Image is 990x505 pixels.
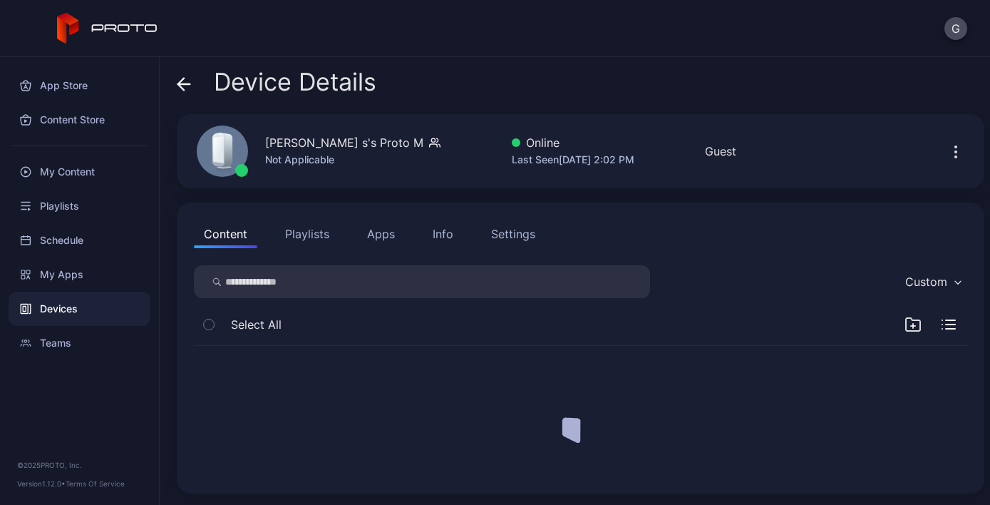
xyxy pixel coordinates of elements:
[231,316,282,333] span: Select All
[423,220,463,248] button: Info
[214,68,376,96] span: Device Details
[481,220,545,248] button: Settings
[9,155,150,189] a: My Content
[66,479,125,488] a: Terms Of Service
[9,292,150,326] a: Devices
[898,265,967,298] button: Custom
[9,189,150,223] a: Playlists
[944,17,967,40] button: G
[357,220,405,248] button: Apps
[17,459,142,471] div: © 2025 PROTO, Inc.
[9,326,150,360] a: Teams
[9,223,150,257] a: Schedule
[491,225,535,243] div: Settings
[265,151,440,168] div: Not Applicable
[9,68,150,103] a: App Store
[9,257,150,292] a: My Apps
[433,225,453,243] div: Info
[17,479,66,488] span: Version 1.12.0 •
[275,220,339,248] button: Playlists
[9,103,150,137] a: Content Store
[512,151,634,168] div: Last Seen [DATE] 2:02 PM
[512,134,634,151] div: Online
[905,275,947,289] div: Custom
[194,220,257,248] button: Content
[265,134,423,151] div: [PERSON_NAME] s's Proto M
[705,143,736,160] div: Guest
